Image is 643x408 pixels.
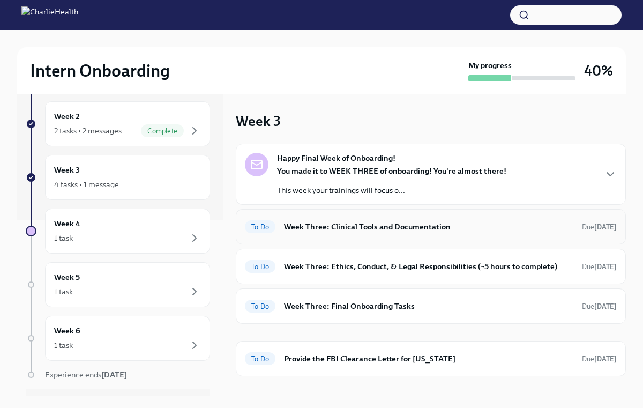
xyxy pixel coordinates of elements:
h6: Week Three: Ethics, Conduct, & Legal Responsibilities (~5 hours to complete) [284,261,573,272]
span: To Do [245,263,275,271]
span: October 21st, 2025 07:00 [582,354,617,364]
span: Complete [141,127,184,135]
span: Due [582,223,617,231]
h6: Week 2 [54,110,80,122]
a: To DoWeek Three: Ethics, Conduct, & Legal Responsibilities (~5 hours to complete)Due[DATE] [245,258,617,275]
a: Week 41 task [26,209,210,254]
a: Week 61 task [26,316,210,361]
h6: Week Three: Final Onboarding Tasks [284,300,573,312]
a: To DoWeek Three: Final Onboarding TasksDue[DATE] [245,298,617,315]
strong: My progress [468,60,512,71]
h6: Week 5 [54,271,80,283]
div: 1 task [54,340,73,351]
strong: Happy Final Week of Onboarding! [277,153,395,164]
img: CharlieHealth [21,6,78,24]
span: October 4th, 2025 07:00 [582,301,617,311]
strong: [DATE] [594,302,617,310]
span: October 6th, 2025 07:00 [582,222,617,232]
h6: Week 3 [54,164,80,176]
span: Due [582,355,617,363]
p: This week your trainings will focus o... [277,185,506,196]
span: To Do [245,302,275,310]
h3: 40% [584,61,613,80]
h6: Week 6 [54,325,80,337]
span: Due [582,263,617,271]
div: 1 task [54,233,73,243]
span: To Do [245,355,275,363]
h3: Week 3 [236,112,281,131]
h6: Week 4 [54,218,80,229]
strong: [DATE] [594,223,617,231]
h6: Provide the FBI Clearance Letter for [US_STATE] [284,353,573,365]
a: To DoWeek Three: Clinical Tools and DocumentationDue[DATE] [245,218,617,235]
a: Week 51 task [26,262,210,307]
strong: [DATE] [594,263,617,271]
strong: You made it to WEEK THREE of onboarding! You're almost there! [277,166,506,176]
a: To DoProvide the FBI Clearance Letter for [US_STATE]Due[DATE] [245,350,617,367]
span: Due [582,302,617,310]
a: Week 22 tasks • 2 messagesComplete [26,101,210,146]
a: Week 34 tasks • 1 message [26,155,210,200]
span: October 6th, 2025 07:00 [582,262,617,272]
div: 2 tasks • 2 messages [54,125,122,136]
div: 4 tasks • 1 message [54,179,119,190]
span: To Do [245,223,275,231]
strong: [DATE] [101,370,127,380]
h6: Week Three: Clinical Tools and Documentation [284,221,573,233]
div: 1 task [54,286,73,297]
strong: [DATE] [594,355,617,363]
span: Experience ends [45,370,127,380]
h2: Intern Onboarding [30,60,170,81]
